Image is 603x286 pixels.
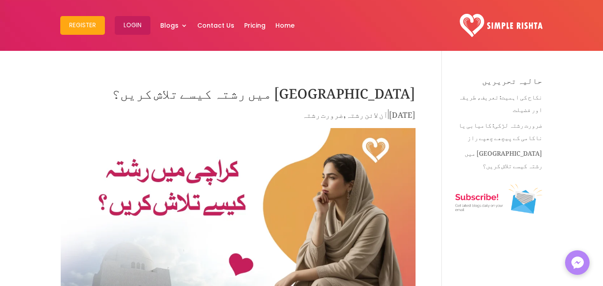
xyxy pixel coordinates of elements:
[455,77,542,89] h4: حالیہ تحریریں
[275,2,295,49] a: Home
[115,16,150,35] button: Login
[244,2,266,49] a: Pricing
[458,116,542,144] a: ضرورت رشتہ لڑکی: کامیابی یا ناکامی کے پیچھے چھپے راز
[115,2,150,49] a: Login
[346,104,388,122] a: آن لائن رشتہ
[61,77,416,108] h1: [GEOGRAPHIC_DATA] میں رشتہ کیسے تلاش کریں؟
[458,87,542,116] a: نکاح کی اہمیت: تعریف، طریقہ اور فضیلت
[569,254,586,272] img: Messenger
[160,2,187,49] a: Blogs
[61,108,416,125] p: | ,
[302,104,343,122] a: ضرورت رشتہ
[60,16,105,35] button: Register
[389,104,416,122] span: [DATE]
[197,2,234,49] a: Contact Us
[60,2,105,49] a: Register
[465,144,542,172] a: [GEOGRAPHIC_DATA] میں رشتہ کیسے تلاش کریں؟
